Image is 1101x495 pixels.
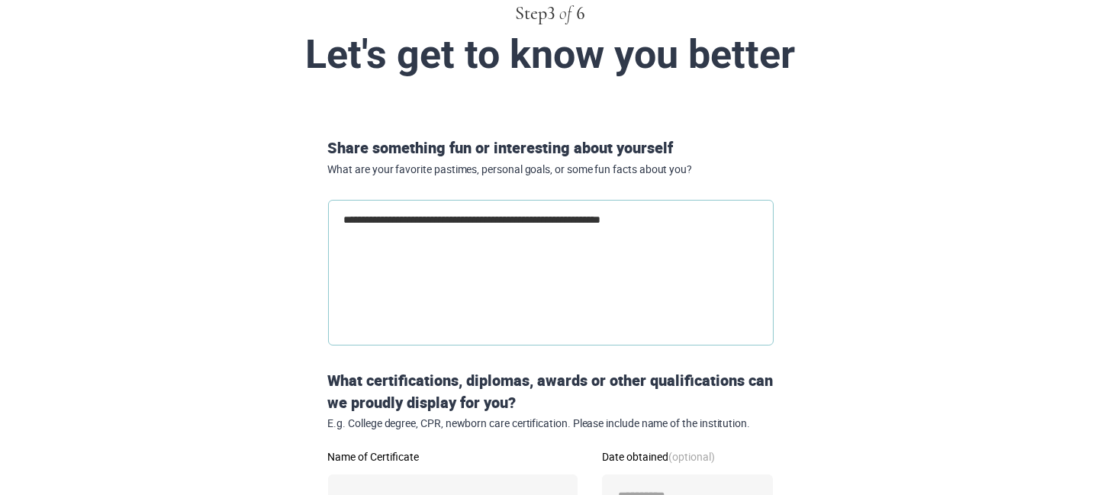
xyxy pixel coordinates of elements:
[191,33,911,76] div: Let's get to know you better
[328,417,774,430] span: E.g. College degree, CPR, newborn care certification. Please include name of the institution.
[322,137,780,175] div: Share something fun or interesting about yourself
[668,449,715,464] strong: (optional)
[328,452,578,462] label: Name of Certificate
[322,370,780,430] div: What certifications, diplomas, awards or other qualifications can we proudly display for you?
[328,163,774,176] span: What are your favorite pastimes, personal goals, or some fun facts about you?
[602,449,715,464] span: Date obtained
[560,5,572,23] span: of
[160,1,942,27] div: Step 3 6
